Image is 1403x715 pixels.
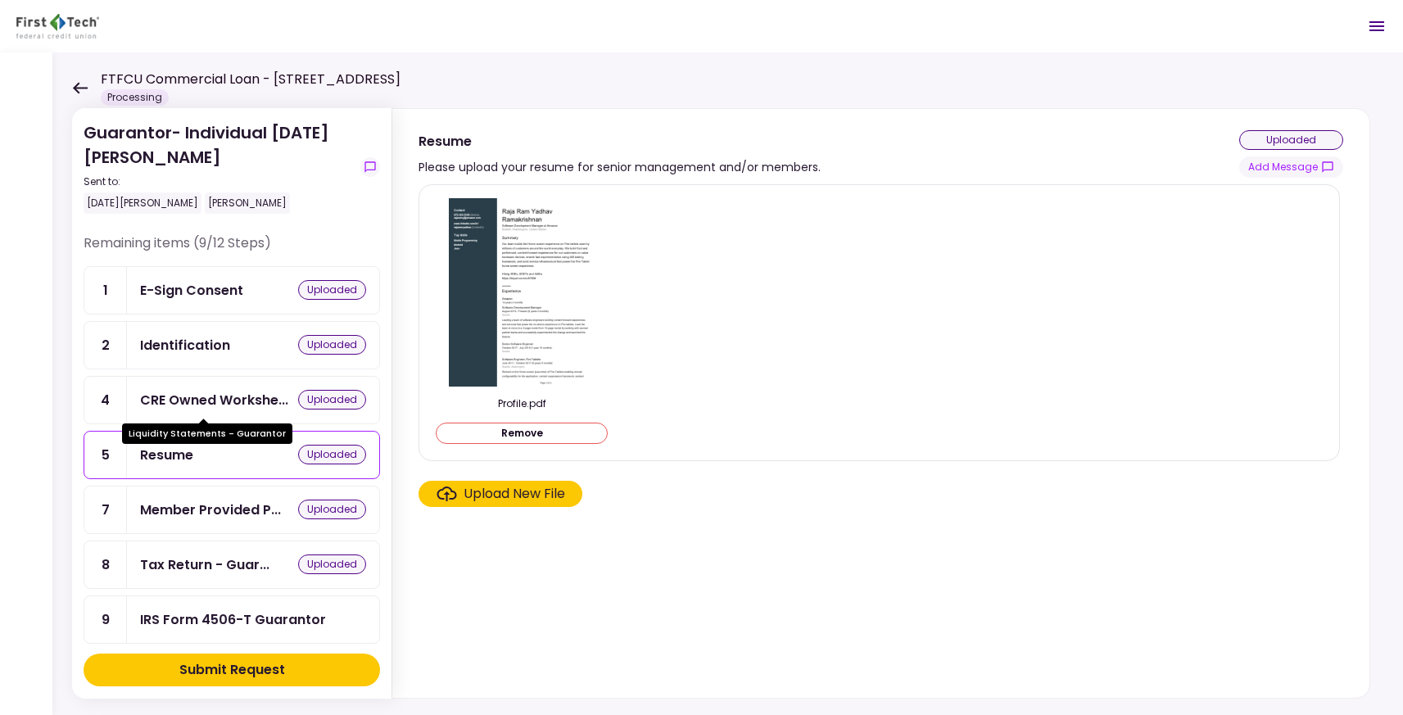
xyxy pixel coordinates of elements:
[84,541,380,589] a: 8Tax Return - Guarantoruploaded
[298,390,366,410] div: uploaded
[419,157,821,177] div: Please upload your resume for senior management and/or members.
[84,377,127,423] div: 4
[84,541,127,588] div: 8
[140,500,281,520] div: Member Provided PFS
[84,486,127,533] div: 7
[298,500,366,519] div: uploaded
[101,70,401,89] h1: FTFCU Commercial Loan - [STREET_ADDRESS]
[84,267,127,314] div: 1
[436,396,608,411] div: Profile.pdf
[84,233,380,266] div: Remaining items (9/12 Steps)
[84,174,354,189] div: Sent to:
[84,321,380,369] a: 2Identificationuploaded
[84,431,380,479] a: 5Resumeuploaded
[298,280,366,300] div: uploaded
[419,131,821,152] div: Resume
[140,280,243,301] div: E-Sign Consent
[140,609,326,630] div: IRS Form 4506-T Guarantor
[140,335,230,355] div: Identification
[179,660,285,680] div: Submit Request
[140,390,288,410] div: CRE Owned Worksheet
[419,481,582,507] span: Click here to upload the required document
[1357,7,1396,46] button: Open menu
[436,423,608,444] button: Remove
[16,14,99,38] img: Partner icon
[464,484,565,504] div: Upload New File
[1239,156,1343,178] button: show-messages
[84,432,127,478] div: 5
[101,89,169,106] div: Processing
[84,322,127,369] div: 2
[122,423,292,444] div: Liquidity Statements - Guarantor
[298,335,366,355] div: uploaded
[84,596,127,643] div: 9
[298,445,366,464] div: uploaded
[84,486,380,534] a: 7Member Provided PFSuploaded
[1239,130,1343,150] div: uploaded
[298,554,366,574] div: uploaded
[84,376,380,424] a: 4CRE Owned Worksheetuploaded
[84,266,380,315] a: 1E-Sign Consentuploaded
[84,120,354,214] div: Guarantor- Individual [DATE] [PERSON_NAME]
[140,445,193,465] div: Resume
[360,157,380,177] button: show-messages
[84,654,380,686] button: Submit Request
[84,192,201,214] div: [DATE][PERSON_NAME]
[140,554,269,575] div: Tax Return - Guarantor
[391,108,1370,699] div: ResumePlease upload your resume for senior management and/or members.uploadedshow-messagesProfile...
[205,192,290,214] div: [PERSON_NAME]
[84,595,380,644] a: 9IRS Form 4506-T Guarantor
